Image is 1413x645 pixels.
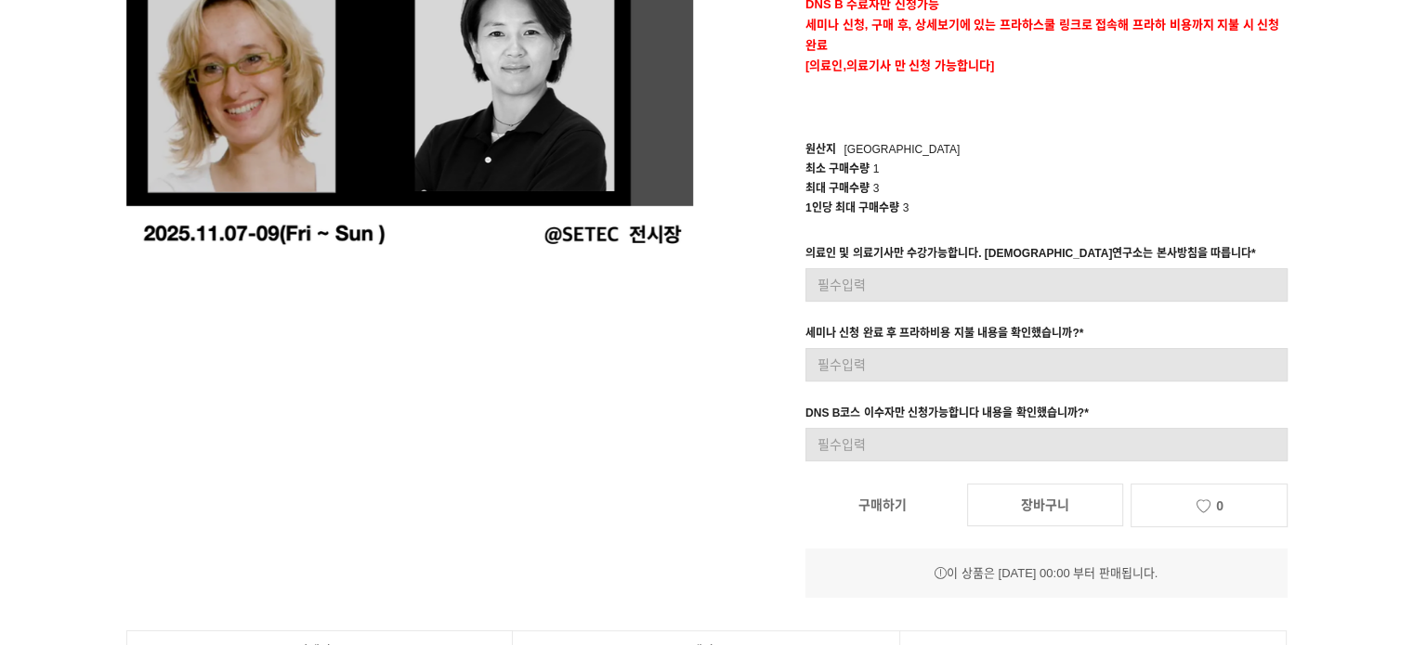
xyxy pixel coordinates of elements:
input: 필수입력 [805,348,1288,381]
span: [GEOGRAPHIC_DATA] [844,143,960,156]
span: 원산지 [805,143,836,156]
strong: 세미나 신청, 구매 후, 상세보기에 있는 프라하스쿨 링크로 접속해 프라하 비용까지 지불 시 신청완료 [805,18,1279,52]
a: 0 [1131,484,1287,527]
a: 구매하기 [805,484,960,525]
div: 세미나 신청 완료 후 프라하비용 지불 내용을 확인했습니까? [805,324,1083,348]
span: 0 [1216,498,1223,513]
span: 1 [873,162,880,175]
span: 3 [903,201,909,214]
a: 장바구니 [967,484,1123,526]
strong: [의료인,의료기사 만 신청 가능합니다] [805,58,994,72]
div: 의료인 및 의료기사만 수강가능합니다. [DEMOGRAPHIC_DATA]연구소는 본사방침을 따릅니다 [805,244,1256,268]
span: 최대 구매수량 [805,182,870,195]
input: 필수입력 [805,268,1288,302]
span: 3 [873,182,880,195]
div: 이 상품은 [DATE] 00:00 부터 판매됩니다. [805,563,1288,584]
span: 최소 구매수량 [805,162,870,175]
span: 1인당 최대 구매수량 [805,201,899,214]
div: DNS B코스 이수자만 신청가능합니다 내용을 확인했습니까? [805,404,1089,428]
input: 필수입력 [805,428,1288,461]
